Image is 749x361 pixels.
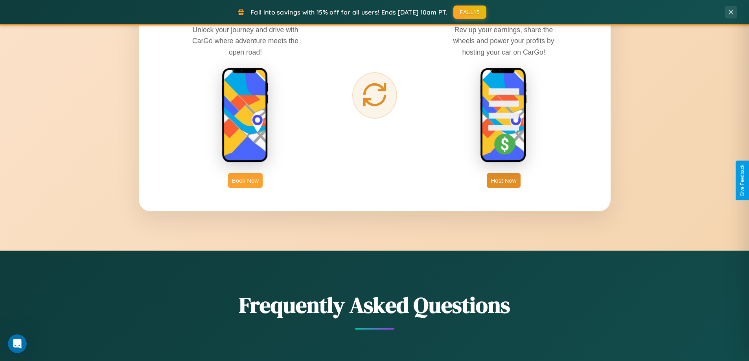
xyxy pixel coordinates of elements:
p: Unlock your journey and drive with CarGo where adventure meets the open road! [186,24,304,57]
img: host phone [480,68,527,163]
button: Host Now [487,173,520,188]
p: Rev up your earnings, share the wheels and power your profits by hosting your car on CarGo! [445,24,563,57]
button: Book Now [228,173,263,188]
button: FALL15 [453,5,486,19]
div: Give Feedback [740,165,745,196]
iframe: Intercom live chat [8,334,27,353]
img: rent phone [222,68,269,163]
span: Fall into savings with 15% off for all users! Ends [DATE] 10am PT. [250,8,447,16]
h2: Frequently Asked Questions [139,290,611,320]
